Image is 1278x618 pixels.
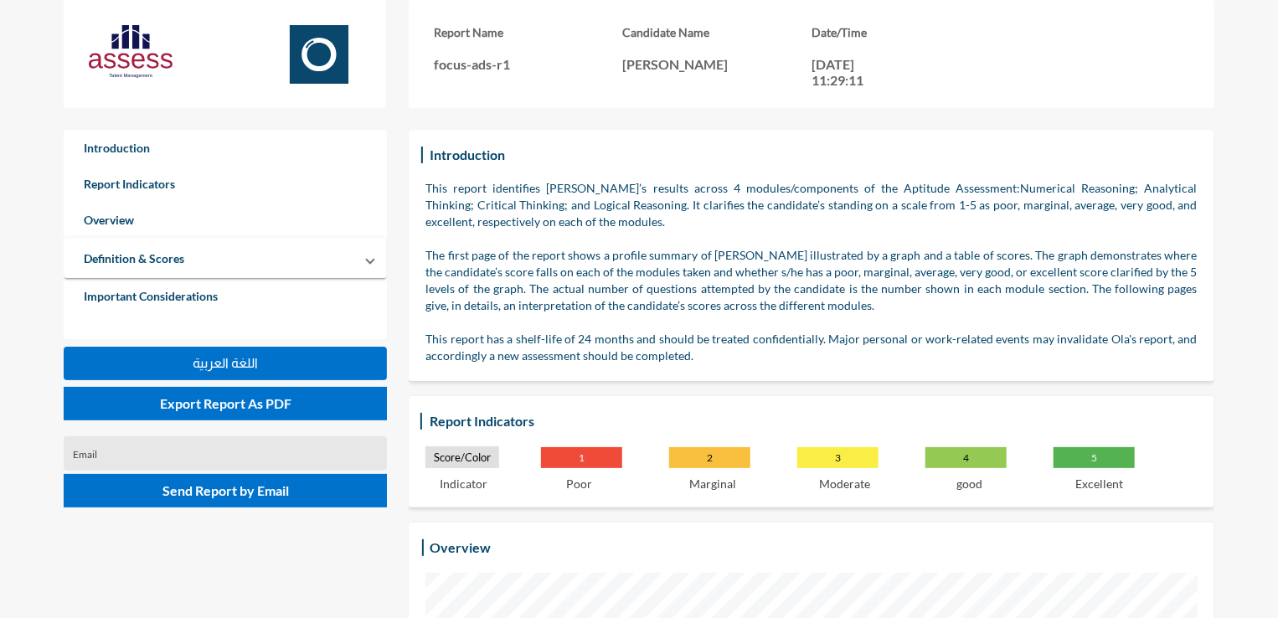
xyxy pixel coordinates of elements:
[1075,476,1123,491] p: Excellent
[64,202,387,238] a: Overview
[425,180,1197,230] p: This report identifies [PERSON_NAME]’s results across 4 modules/components of the Aptitude Assess...
[689,476,736,491] p: Marginal
[64,474,387,507] button: Send Report by Email
[64,238,387,278] mat-expansion-panel-header: Definition & Scores
[1054,447,1135,468] p: 5
[64,278,387,314] a: Important Considerations
[797,447,879,468] p: 3
[541,447,622,468] p: 1
[160,395,291,411] span: Export Report As PDF
[434,25,622,39] h3: Report Name
[89,25,173,78] img: AssessLogoo.svg
[440,476,487,491] p: Indicator
[812,25,1000,39] h3: Date/Time
[64,166,387,202] a: Report Indicators
[64,387,387,420] button: Export Report As PDF
[425,535,495,559] h3: Overview
[277,25,361,84] img: Focus.svg
[566,476,592,491] p: Poor
[812,56,887,88] p: [DATE] 11:29:11
[925,447,1007,468] p: 4
[64,347,387,380] button: اللغة العربية
[623,56,812,72] p: [PERSON_NAME]
[819,476,870,491] p: Moderate
[425,331,1197,364] p: This report has a shelf-life of 24 months and should be treated confidentially. Major personal or...
[162,482,289,498] span: Send Report by Email
[425,247,1197,314] p: The first page of the report shows a profile summary of [PERSON_NAME] illustrated by a graph and ...
[425,142,509,167] h3: Introduction
[623,25,812,39] h3: Candidate Name
[425,446,499,468] p: Score/Color
[434,56,622,72] p: focus-ads-r1
[193,356,258,370] span: اللغة العربية
[64,240,204,276] a: Definition & Scores
[64,130,387,166] a: Introduction
[956,476,982,491] p: good
[425,409,539,433] h3: Report Indicators
[669,447,750,468] p: 2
